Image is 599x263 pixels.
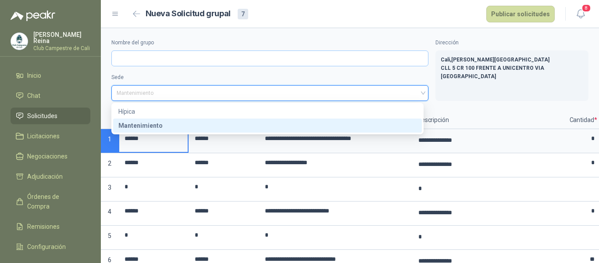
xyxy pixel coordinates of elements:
[101,226,118,250] p: 5
[33,46,90,51] p: Club Campestre de Cali
[27,222,60,231] span: Remisiones
[238,9,248,19] div: 7
[27,172,63,181] span: Adjudicación
[101,153,118,177] p: 2
[11,87,90,104] a: Chat
[118,121,417,130] div: Mantenimiento
[11,188,90,215] a: Órdenes de Compra
[27,242,66,252] span: Configuración
[118,107,417,116] div: Hípica
[11,128,90,144] a: Licitaciones
[11,67,90,84] a: Inicio
[113,104,422,119] div: Hípica
[11,11,55,21] img: Logo peakr
[11,33,28,50] img: Company Logo
[435,39,588,47] label: Dirección
[101,202,118,226] p: 4
[33,32,90,44] p: [PERSON_NAME] Reina
[101,129,118,153] p: 1
[581,4,591,12] span: 8
[11,148,90,165] a: Negociaciones
[27,192,82,211] span: Órdenes de Compra
[111,39,428,47] label: Nombre del grupo
[441,64,583,81] p: CLL 5 CR 100 FRENTE A UNICENTRO VIA [GEOGRAPHIC_DATA]
[412,112,566,129] p: Descripción
[27,111,57,121] span: Solicitudes
[27,91,40,101] span: Chat
[146,7,231,20] h2: Nueva Solicitud grupal
[486,6,555,22] button: Publicar solicitudes
[11,218,90,235] a: Remisiones
[27,131,60,141] span: Licitaciones
[111,73,428,82] label: Sede
[11,108,90,124] a: Solicitudes
[573,6,588,22] button: 8
[11,238,90,255] a: Configuración
[117,86,423,100] span: Mantenimiento
[27,71,41,80] span: Inicio
[27,151,68,161] span: Negociaciones
[113,119,422,133] div: Mantenimiento
[101,177,118,202] p: 3
[441,56,583,64] p: Cali , [PERSON_NAME][GEOGRAPHIC_DATA]
[11,168,90,185] a: Adjudicación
